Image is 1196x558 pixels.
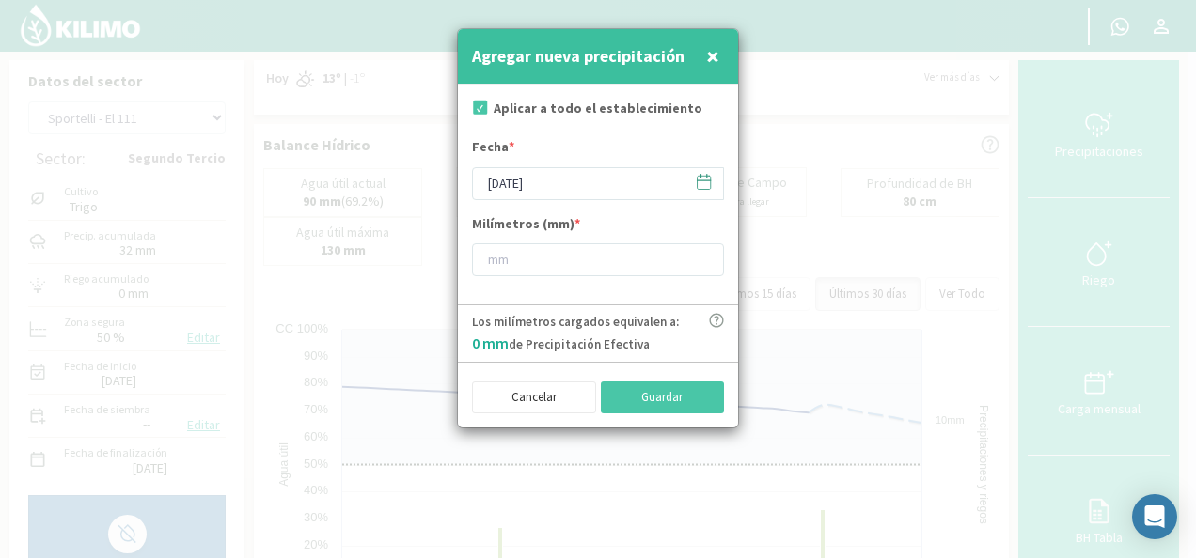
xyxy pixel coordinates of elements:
[472,313,679,354] p: Los milímetros cargados equivalen a: de Precipitación Efectiva
[472,137,514,162] label: Fecha
[494,99,702,118] label: Aplicar a todo el establecimiento
[472,381,596,413] button: Cancelar
[472,243,724,276] input: mm
[472,214,580,239] label: Milímetros (mm)
[701,38,724,75] button: Close
[472,43,685,70] h4: Agregar nueva precipitación
[472,333,509,352] span: 0 mm
[706,40,719,71] span: ×
[601,381,725,413] button: Guardar
[1132,494,1177,539] div: Open Intercom Messenger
